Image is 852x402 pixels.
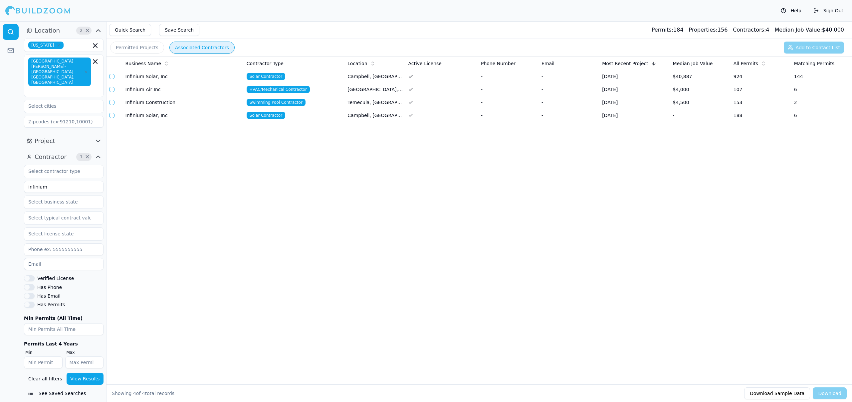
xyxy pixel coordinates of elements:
[670,109,731,122] td: -
[24,387,104,399] button: See Saved Searches
[810,5,847,16] button: Sign Out
[345,109,405,122] td: Campbell, [GEOGRAPHIC_DATA]
[25,350,63,355] label: Min
[24,258,104,270] input: Email
[774,26,844,34] div: $ 40,000
[247,86,310,93] span: HVAC/Mechanical Contractor
[247,60,284,67] span: Contractor Type
[599,70,670,83] td: [DATE]
[24,136,104,146] button: Project
[652,26,684,34] div: 184
[109,24,151,36] button: Quick Search
[478,96,539,109] td: -
[791,109,852,122] td: 6
[670,83,731,96] td: $4,000
[247,99,306,106] span: Swimming Pool Contractor
[247,112,285,119] span: Solar Contractor
[35,136,55,146] span: Project
[123,70,244,83] td: Infinium Solar, Inc
[27,373,64,385] button: Clear all filters
[35,152,67,162] span: Contractor
[794,60,834,67] span: Matching Permits
[85,155,90,159] span: Clear Contractor filters
[652,27,673,33] span: Permits:
[733,27,766,33] span: Contractors:
[539,109,599,122] td: -
[123,109,244,122] td: Infinium Solar, Inc
[24,316,104,321] label: Min Permits (All Time)
[37,302,65,307] label: Has Permits
[731,83,791,96] td: 107
[24,356,63,368] input: Min Permits Last 4 Years
[67,350,104,355] label: Max
[24,196,95,208] input: Select business state
[125,60,161,67] span: Business Name
[37,294,61,298] label: Has Email
[37,276,74,281] label: Verified License
[791,83,852,96] td: 6
[24,212,95,224] input: Select typical contract value
[169,42,235,54] button: Associated Contractors
[37,285,62,290] label: Has Phone
[24,323,104,335] input: Min Permits All Time
[689,26,728,34] div: 156
[35,26,60,35] span: Location
[345,83,405,96] td: [GEOGRAPHIC_DATA], [GEOGRAPHIC_DATA]
[24,181,104,193] input: Business name
[734,60,758,67] span: All Permits
[731,70,791,83] td: 924
[408,60,442,67] span: Active License
[28,42,64,49] span: [US_STATE]
[133,391,136,396] span: 4
[110,42,164,54] button: Permitted Projects
[689,27,718,33] span: Properties:
[112,390,174,397] div: Showing of total records
[777,5,805,16] button: Help
[67,373,104,385] button: View Results
[478,83,539,96] td: -
[673,60,713,67] span: Median Job Value
[159,24,199,36] button: Save Search
[123,96,244,109] td: Infinium Construction
[733,26,769,34] div: 4
[539,83,599,96] td: -
[481,60,516,67] span: Phone Number
[123,83,244,96] td: Infinium Air Inc
[539,96,599,109] td: -
[599,96,670,109] td: [DATE]
[791,96,852,109] td: 2
[791,70,852,83] td: 144
[478,70,539,83] td: -
[670,70,731,83] td: $40,887
[670,96,731,109] td: $4,500
[345,96,405,109] td: Temecula, [GEOGRAPHIC_DATA]
[24,165,95,177] input: Select contractor type
[24,116,104,128] input: Zipcodes (ex:91210,10001)
[24,25,104,36] button: Location2Clear Location filters
[78,27,85,34] span: 2
[24,152,104,162] button: Contractor1Clear Contractor filters
[142,391,145,396] span: 4
[78,154,85,160] span: 1
[24,228,95,240] input: Select license state
[539,70,599,83] td: -
[85,29,90,32] span: Clear Location filters
[24,340,104,347] div: Permits Last 4 Years
[541,60,554,67] span: Email
[345,70,405,83] td: Campbell, [GEOGRAPHIC_DATA]
[24,100,95,112] input: Select cities
[731,96,791,109] td: 153
[599,109,670,122] td: [DATE]
[731,109,791,122] td: 188
[247,73,285,80] span: Solar Contractor
[24,243,104,255] input: Phone ex: 5555555555
[774,27,822,33] span: Median Job Value:
[602,60,648,67] span: Most Recent Project
[599,83,670,96] td: [DATE]
[28,58,91,86] span: [GEOGRAPHIC_DATA][PERSON_NAME]-[GEOGRAPHIC_DATA]-[GEOGRAPHIC_DATA], [GEOGRAPHIC_DATA]
[65,356,104,368] input: Max Permits Last 4 Years
[478,109,539,122] td: -
[347,60,367,67] span: Location
[744,387,810,399] button: Download Sample Data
